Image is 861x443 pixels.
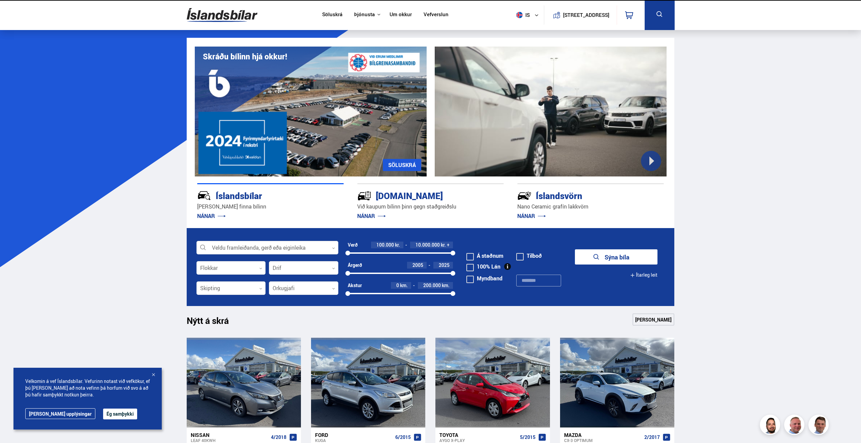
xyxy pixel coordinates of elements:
[383,159,421,171] a: SÖLUSKRÁ
[633,313,674,326] a: [PERSON_NAME]
[322,11,342,19] a: Söluskrá
[357,203,504,211] p: Við kaupum bílinn þinn gegn staðgreiðslu
[514,5,544,25] button: is
[416,242,440,248] span: 10.000.000
[187,315,241,330] h1: Nýtt á skrá
[761,416,781,436] img: nhp88E3Fdnt1Opn2.png
[376,242,394,248] span: 100.000
[395,242,400,248] span: kr.
[630,268,657,283] button: Ítarleg leit
[439,262,450,268] span: 2025
[575,249,657,265] button: Sýna bíla
[466,276,502,281] label: Myndband
[191,438,268,443] div: Leaf 40KWH
[400,283,408,288] span: km.
[354,11,375,18] button: Þjónusta
[517,203,664,211] p: Nano Ceramic grafín lakkvörn
[412,262,423,268] span: 2005
[466,253,503,258] label: Á staðnum
[441,242,446,248] span: kr.
[466,264,500,269] label: 100% Lán
[25,378,150,398] span: Velkomin á vef Íslandsbílar. Vefurinn notast við vefkökur, ef þú [PERSON_NAME] að nota vefinn þá ...
[348,283,362,288] div: Akstur
[395,435,411,440] span: 6/2015
[644,435,660,440] span: 2/2017
[191,432,268,438] div: Nissan
[423,282,441,288] span: 200.000
[103,409,137,419] button: Ég samþykki
[517,212,546,220] a: NÁNAR
[271,435,286,440] span: 4/2018
[564,432,642,438] div: Mazda
[197,189,320,201] div: Íslandsbílar
[424,11,449,19] a: Vefverslun
[439,438,517,443] div: Aygo X-PLAY
[357,189,371,203] img: tr5P-W3DuiFaO7aO.svg
[197,212,226,220] a: NÁNAR
[439,432,517,438] div: Toyota
[517,189,531,203] img: -Svtn6bYgwAsiwNX.svg
[197,189,211,203] img: JRvxyua_JYH6wB4c.svg
[357,189,480,201] div: [DOMAIN_NAME]
[442,283,450,288] span: km.
[25,408,95,419] a: [PERSON_NAME] upplýsingar
[517,189,640,201] div: Íslandsvörn
[197,203,344,211] p: [PERSON_NAME] finna bílinn
[566,12,607,18] button: [STREET_ADDRESS]
[809,416,830,436] img: FbJEzSuNWCJXmdc-.webp
[203,52,287,61] h1: Skráðu bílinn hjá okkur!
[357,212,386,220] a: NÁNAR
[396,282,399,288] span: 0
[348,262,362,268] div: Árgerð
[447,242,450,248] span: +
[785,416,805,436] img: siFngHWaQ9KaOqBr.png
[514,12,530,18] span: is
[348,242,358,248] div: Verð
[516,12,523,18] img: svg+xml;base64,PHN2ZyB4bWxucz0iaHR0cDovL3d3dy53My5vcmcvMjAwMC9zdmciIHdpZHRoPSI1MTIiIGhlaWdodD0iNT...
[315,438,393,443] div: Kuga
[516,253,542,258] label: Tilboð
[564,438,642,443] div: CX-3 OPTIMUM
[548,5,613,25] a: [STREET_ADDRESS]
[390,11,412,19] a: Um okkur
[315,432,393,438] div: Ford
[195,47,427,176] img: eKx6w-_Home_640_.png
[520,435,535,440] span: 5/2015
[187,4,257,26] img: G0Ugv5HjCgRt.svg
